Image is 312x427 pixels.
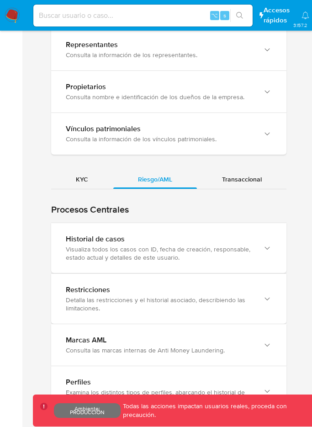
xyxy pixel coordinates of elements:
button: PerfilesExamina los distintos tipos de perfiles, abarcando el historial de transacciones y la cap... [51,366,286,416]
button: RestriccionesDetalla las restricciones y el historial asociado, describiendo las limitaciones. [51,274,286,324]
input: Buscar usuario o caso... [33,10,253,21]
h1: Procesos Centrales [51,204,286,215]
p: Ambiente: PRODUCCIÓN [58,407,117,414]
span: KYC [76,175,88,184]
div: Perfiles [66,378,254,387]
button: search-icon [230,9,249,22]
a: Notificaciones [301,11,309,19]
span: Accesos rápidos [264,5,293,25]
div: Detalla las restricciones y el historial asociado, describiendo las limitaciones. [66,296,254,312]
span: s [223,11,226,20]
span: ⌥ [211,11,218,20]
span: 3.157.2 [293,21,307,29]
div: Examina los distintos tipos de perfiles, abarcando el historial de transacciones y la capacidad f... [66,388,254,405]
span: Riesgo/AML [138,175,172,184]
span: Transaccional [222,175,262,184]
div: Restricciones [66,285,254,294]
